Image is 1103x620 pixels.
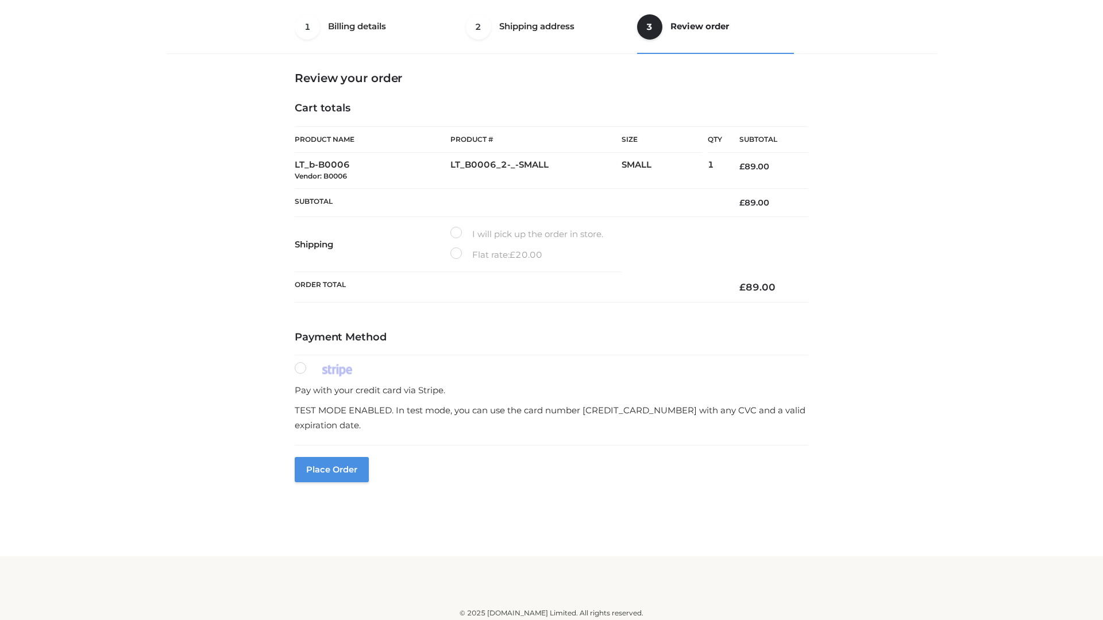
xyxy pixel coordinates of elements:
th: Product Name [295,126,450,153]
div: © 2025 [DOMAIN_NAME] Limited. All rights reserved. [171,607,932,619]
td: LT_b-B0006 [295,153,450,189]
th: Product # [450,126,622,153]
th: Qty [708,126,722,153]
span: £ [739,197,745,208]
label: Flat rate: [450,247,542,262]
p: Pay with your credit card via Stripe. [295,383,808,398]
button: Place order [295,457,369,482]
span: £ [739,161,745,172]
th: Size [622,127,702,153]
td: LT_B0006_2-_-SMALL [450,153,622,189]
h4: Payment Method [295,331,808,344]
th: Shipping [295,217,450,272]
small: Vendor: B0006 [295,172,347,180]
p: TEST MODE ENABLED. In test mode, you can use the card number [CREDIT_CARD_NUMBER] with any CVC an... [295,403,808,432]
th: Subtotal [295,188,722,216]
th: Subtotal [722,127,808,153]
h3: Review your order [295,71,808,85]
td: SMALL [622,153,708,189]
bdi: 20.00 [510,249,542,260]
h4: Cart totals [295,102,808,115]
span: £ [739,281,746,293]
td: 1 [708,153,722,189]
span: £ [510,249,515,260]
th: Order Total [295,272,722,303]
label: I will pick up the order in store. [450,227,603,242]
bdi: 89.00 [739,197,769,208]
bdi: 89.00 [739,281,776,293]
bdi: 89.00 [739,161,769,172]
